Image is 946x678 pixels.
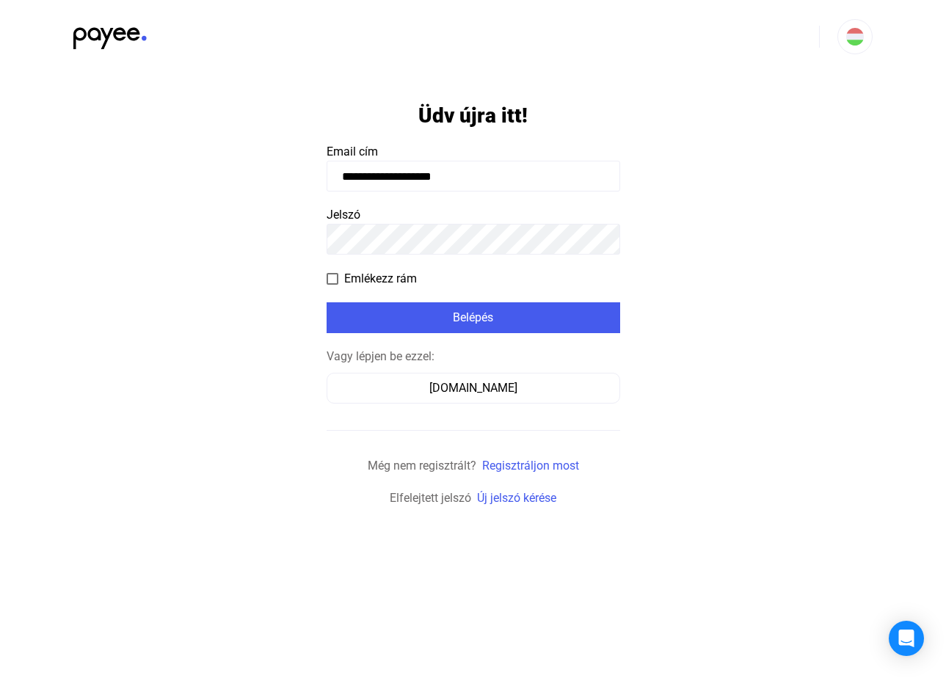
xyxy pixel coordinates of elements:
a: [DOMAIN_NAME] [327,381,620,395]
h1: Üdv újra itt! [418,103,528,128]
button: [DOMAIN_NAME] [327,373,620,404]
a: Új jelszó kérése [477,491,556,505]
a: Regisztráljon most [482,459,579,473]
div: Belépés [331,309,616,327]
div: Open Intercom Messenger [889,621,924,656]
img: HU [846,28,864,45]
span: Jelszó [327,208,360,222]
button: HU [837,19,873,54]
button: Belépés [327,302,620,333]
span: Emlékezz rám [344,270,417,288]
span: Elfelejtett jelszó [390,491,471,505]
img: black-payee-blue-dot.svg [73,19,147,49]
span: Még nem regisztrált? [368,459,476,473]
span: Email cím [327,145,378,158]
div: [DOMAIN_NAME] [332,379,615,397]
div: Vagy lépjen be ezzel: [327,348,620,365]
